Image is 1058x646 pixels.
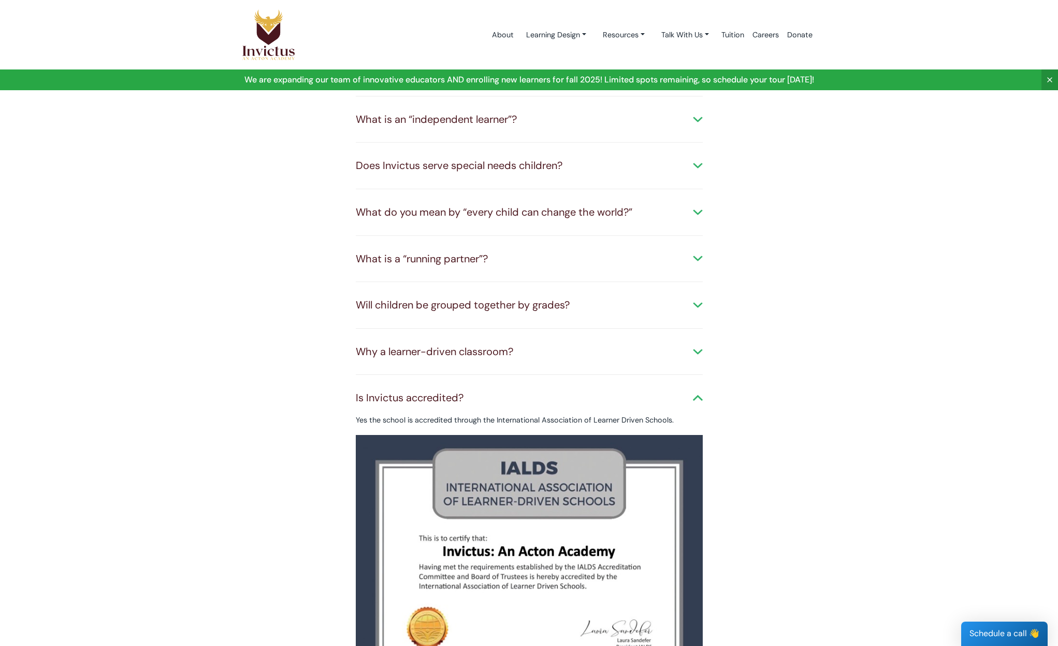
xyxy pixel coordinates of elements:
a: Talk With Us [653,25,717,45]
a: Learning Design [518,25,595,45]
div: What is an “independent learner”? [356,112,703,127]
p: Yes the school is accredited through the International Association of Learner Driven Schools. [356,414,703,427]
div: Schedule a call 👋 [961,622,1048,646]
div: What do you mean by “every child can change the world?” [356,205,703,220]
a: Tuition [717,13,748,57]
div: Does Invictus serve special needs children? [356,158,703,173]
a: About [488,13,518,57]
div: Why a learner-driven classroom? [356,344,703,359]
a: Donate [783,13,817,57]
a: Careers [748,13,783,57]
img: Logo [242,9,296,61]
div: What is a “running partner”? [356,251,703,266]
div: Is Invictus accredited? [356,390,703,405]
a: Resources [595,25,653,45]
div: Will children be grouped together by grades? [356,298,703,313]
